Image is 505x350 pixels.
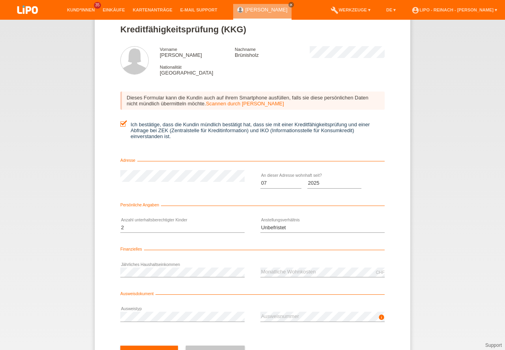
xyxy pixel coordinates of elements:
a: DE ▾ [382,7,400,12]
div: CHF [376,270,385,275]
span: Persönliche Angaben [120,203,161,207]
div: [GEOGRAPHIC_DATA] [160,64,235,76]
div: [PERSON_NAME] [160,46,235,58]
i: build [331,6,339,14]
a: Kund*innen [63,7,99,12]
i: info [378,314,385,320]
i: close [289,3,293,7]
a: Scannen durch [PERSON_NAME] [206,101,284,107]
h1: Kreditfähigkeitsprüfung (KKG) [120,24,385,34]
a: [PERSON_NAME] [245,7,288,13]
a: buildWerkzeuge ▾ [327,7,374,12]
a: info [378,316,385,321]
span: Nachname [235,47,256,52]
a: account_circleLIPO - Reinach - [PERSON_NAME] ▾ [408,7,501,12]
label: Ich bestätige, dass die Kundin mündlich bestätigt hat, dass sie mit einer Kreditfähigkeitsprüfung... [120,122,385,139]
div: Dieses Formular kann die Kundin auch auf ihrem Smartphone ausfüllen, falls sie diese persönlichen... [120,92,385,110]
span: Adresse [120,158,137,163]
a: E-Mail Support [176,7,221,12]
a: Support [485,343,502,348]
span: Nationalität [160,65,181,69]
a: LIPO pay [8,16,47,22]
span: Ausweisdokument [120,292,155,296]
span: 35 [94,2,101,9]
span: Vorname [160,47,177,52]
a: Kartenanträge [129,7,176,12]
a: close [288,2,294,7]
span: Finanzielles [120,247,144,251]
a: Einkäufe [99,7,129,12]
div: Brünisholz [235,46,310,58]
i: account_circle [411,6,419,14]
